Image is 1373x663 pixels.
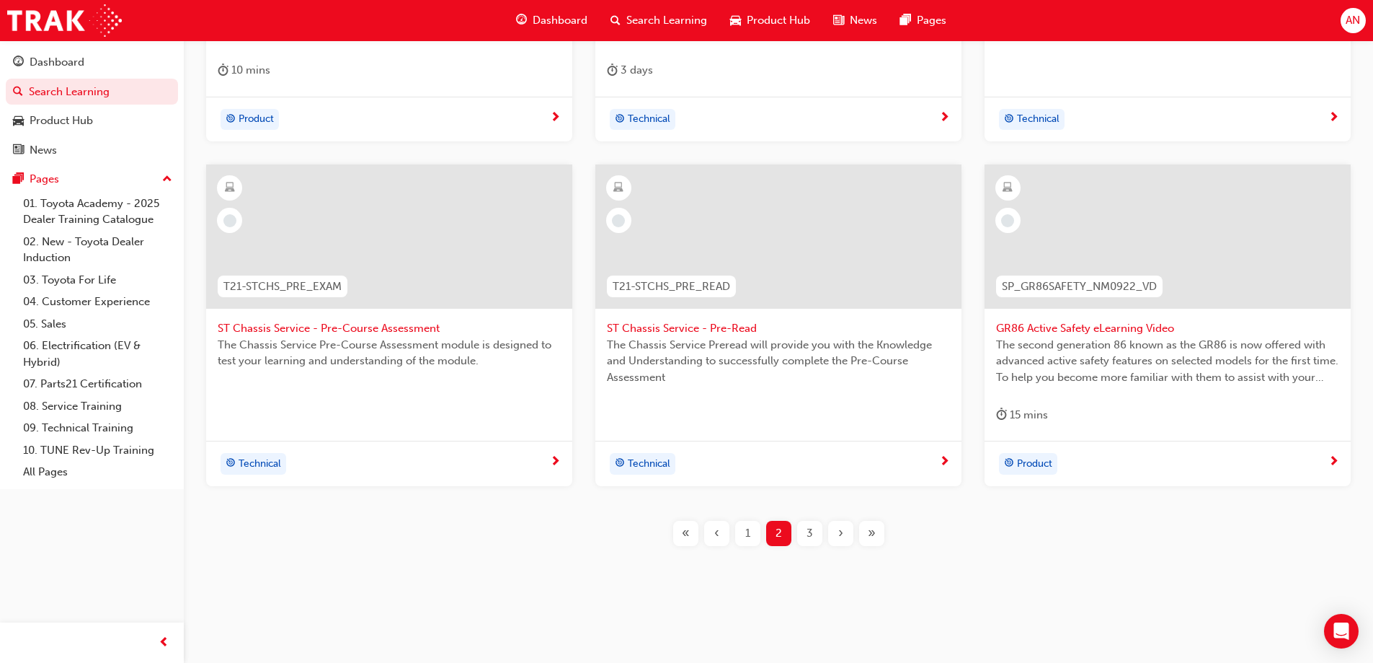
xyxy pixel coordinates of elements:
[1324,614,1359,649] div: Open Intercom Messenger
[225,179,235,198] span: learningResourceType_ELEARNING-icon
[610,12,621,30] span: search-icon
[6,166,178,193] button: Pages
[613,179,623,198] span: learningResourceType_ELEARNING-icon
[13,56,24,69] span: guage-icon
[17,193,178,231] a: 01. Toyota Academy - 2025 Dealer Training Catalogue
[223,214,236,227] span: learningRecordVerb_NONE-icon
[985,164,1351,486] a: SP_GR86SAFETY_NM0922_VDGR86 Active Safety eLearning VideoThe second generation 86 known as the GR...
[6,49,178,76] a: Dashboard
[505,6,599,35] a: guage-iconDashboard
[628,111,670,128] span: Technical
[13,173,24,186] span: pages-icon
[1004,110,1014,129] span: target-icon
[730,12,741,30] span: car-icon
[1002,278,1157,295] span: SP_GR86SAFETY_NM0922_VD
[239,111,274,128] span: Product
[939,112,950,125] span: next-icon
[206,164,572,486] a: T21-STCHS_PRE_EXAMST Chassis Service - Pre-Course AssessmentThe Chassis Service Pre-Course Assess...
[1004,455,1014,473] span: target-icon
[30,171,59,188] div: Pages
[1328,112,1339,125] span: next-icon
[218,61,228,79] span: duration-icon
[218,320,561,337] span: ST Chassis Service - Pre-Course Assessment
[13,144,24,157] span: news-icon
[1341,8,1366,33] button: AN
[1017,456,1052,473] span: Product
[516,12,527,30] span: guage-icon
[607,61,618,79] span: duration-icon
[218,61,270,79] div: 10 mins
[162,170,172,189] span: up-icon
[6,46,178,166] button: DashboardSearch LearningProduct HubNews
[825,521,856,546] button: Next page
[6,79,178,105] a: Search Learning
[30,113,93,129] div: Product Hub
[996,337,1339,386] span: The second generation 86 known as the GR86 is now offered with advanced active safety features on...
[856,521,887,546] button: Last page
[701,521,732,546] button: Previous page
[17,439,178,462] a: 10. TUNE Rev-Up Training
[807,525,813,542] span: 3
[1017,111,1059,128] span: Technical
[612,214,625,227] span: learningRecordVerb_NONE-icon
[595,164,961,486] a: T21-STCHS_PRE_READST Chassis Service - Pre-ReadThe Chassis Service Preread will provide you with ...
[1346,12,1360,29] span: AN
[917,12,946,29] span: Pages
[607,61,653,79] div: 3 days
[6,137,178,164] a: News
[850,12,877,29] span: News
[900,12,911,30] span: pages-icon
[17,269,178,291] a: 03. Toyota For Life
[628,456,670,473] span: Technical
[1001,214,1014,227] span: learningRecordVerb_NONE-icon
[30,142,57,159] div: News
[17,461,178,483] a: All Pages
[1003,179,1013,198] span: learningResourceType_ELEARNING-icon
[17,291,178,313] a: 04. Customer Experience
[996,406,1007,424] span: duration-icon
[17,395,178,418] a: 08. Service Training
[838,525,843,542] span: ›
[719,6,822,35] a: car-iconProduct Hub
[226,455,236,473] span: target-icon
[615,110,625,129] span: target-icon
[30,54,84,71] div: Dashboard
[550,112,561,125] span: next-icon
[626,12,707,29] span: Search Learning
[615,455,625,473] span: target-icon
[226,110,236,129] span: target-icon
[17,335,178,373] a: 06. Electrification (EV & Hybrid)
[218,337,561,369] span: The Chassis Service Pre-Course Assessment module is designed to test your learning and understand...
[607,320,950,337] span: ST Chassis Service - Pre-Read
[599,6,719,35] a: search-iconSearch Learning
[7,4,122,37] img: Trak
[533,12,587,29] span: Dashboard
[732,521,763,546] button: Page 1
[13,115,24,128] span: car-icon
[822,6,889,35] a: news-iconNews
[223,278,342,295] span: T21-STCHS_PRE_EXAM
[17,231,178,269] a: 02. New - Toyota Dealer Induction
[833,12,844,30] span: news-icon
[239,456,281,473] span: Technical
[868,525,876,542] span: »
[745,525,750,542] span: 1
[17,373,178,395] a: 07. Parts21 Certification
[6,107,178,134] a: Product Hub
[763,521,794,546] button: Page 2
[996,406,1048,424] div: 15 mins
[889,6,958,35] a: pages-iconPages
[794,521,825,546] button: Page 3
[17,313,178,335] a: 05. Sales
[996,320,1339,337] span: GR86 Active Safety eLearning Video
[607,337,950,386] span: The Chassis Service Preread will provide you with the Knowledge and Understanding to successfully...
[13,86,23,99] span: search-icon
[939,456,950,469] span: next-icon
[776,525,782,542] span: 2
[1328,456,1339,469] span: next-icon
[613,278,730,295] span: T21-STCHS_PRE_READ
[159,634,169,652] span: prev-icon
[550,456,561,469] span: next-icon
[682,525,690,542] span: «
